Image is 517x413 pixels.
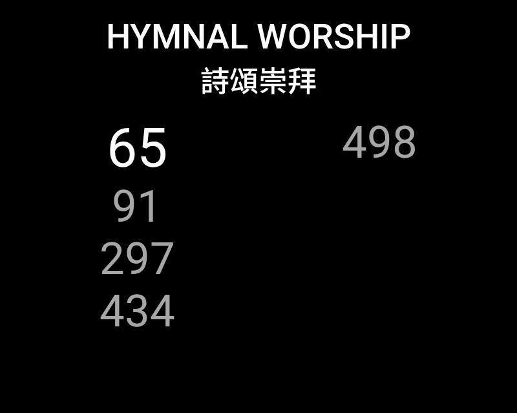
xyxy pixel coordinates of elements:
[342,116,417,169] li: 498
[107,116,167,180] li: 65
[112,180,162,233] li: 91
[100,285,175,337] li: 434
[200,58,317,100] span: 詩頌崇拜
[100,233,175,285] li: 297
[106,16,411,57] span: Hymnal Worship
